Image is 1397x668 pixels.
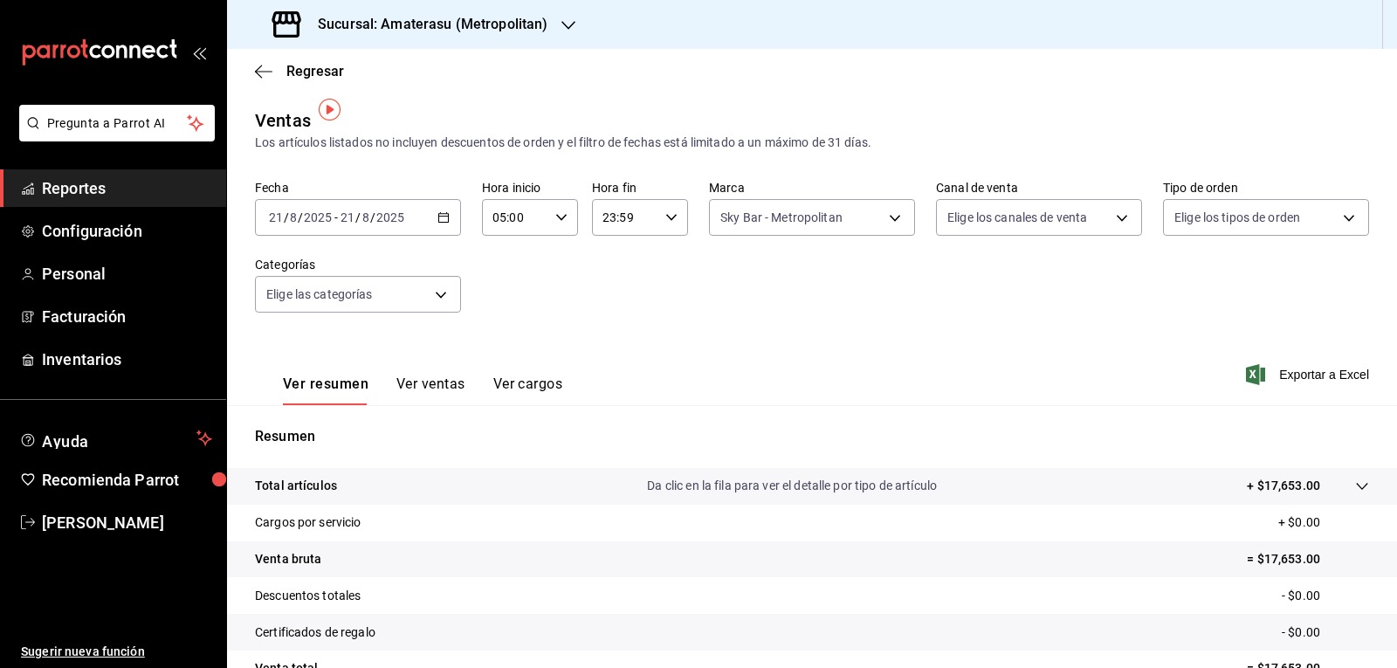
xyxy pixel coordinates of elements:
[1174,209,1300,226] span: Elige los tipos de orden
[1278,513,1369,532] p: + $0.00
[375,210,405,224] input: ----
[647,477,937,495] p: Da clic en la fila para ver el detalle por tipo de artículo
[340,210,355,224] input: --
[304,14,547,35] h3: Sucursal: Amaterasu (Metropolitan)
[47,114,188,133] span: Pregunta a Parrot AI
[255,477,337,495] p: Total artículos
[255,63,344,79] button: Regresar
[303,210,333,224] input: ----
[255,623,375,642] p: Certificados de regalo
[319,99,341,121] img: Tooltip marker
[192,45,206,59] button: open_drawer_menu
[396,375,465,405] button: Ver ventas
[255,258,461,271] label: Categorías
[284,210,289,224] span: /
[361,210,370,224] input: --
[268,210,284,224] input: --
[255,550,321,568] p: Venta bruta
[42,219,212,243] span: Configuración
[255,587,361,605] p: Descuentos totales
[482,182,578,194] label: Hora inicio
[334,210,338,224] span: -
[947,209,1087,226] span: Elige los canales de venta
[720,209,843,226] span: Sky Bar - Metropolitan
[42,428,189,449] span: Ayuda
[283,375,368,405] button: Ver resumen
[255,426,1369,447] p: Resumen
[286,63,344,79] span: Regresar
[289,210,298,224] input: --
[298,210,303,224] span: /
[255,134,1369,152] div: Los artículos listados no incluyen descuentos de orden y el filtro de fechas está limitado a un m...
[283,375,562,405] div: navigation tabs
[19,105,215,141] button: Pregunta a Parrot AI
[1282,587,1369,605] p: - $0.00
[21,643,212,661] span: Sugerir nueva función
[936,182,1142,194] label: Canal de venta
[493,375,563,405] button: Ver cargos
[1163,182,1369,194] label: Tipo de orden
[42,468,212,492] span: Recomienda Parrot
[709,182,915,194] label: Marca
[1249,364,1369,385] button: Exportar a Excel
[255,107,311,134] div: Ventas
[1282,623,1369,642] p: - $0.00
[1247,477,1320,495] p: + $17,653.00
[42,176,212,200] span: Reportes
[255,182,461,194] label: Fecha
[42,511,212,534] span: [PERSON_NAME]
[355,210,361,224] span: /
[42,348,212,371] span: Inventarios
[42,262,212,286] span: Personal
[42,305,212,328] span: Facturación
[266,286,373,303] span: Elige las categorías
[1247,550,1369,568] p: = $17,653.00
[592,182,688,194] label: Hora fin
[255,513,361,532] p: Cargos por servicio
[12,127,215,145] a: Pregunta a Parrot AI
[370,210,375,224] span: /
